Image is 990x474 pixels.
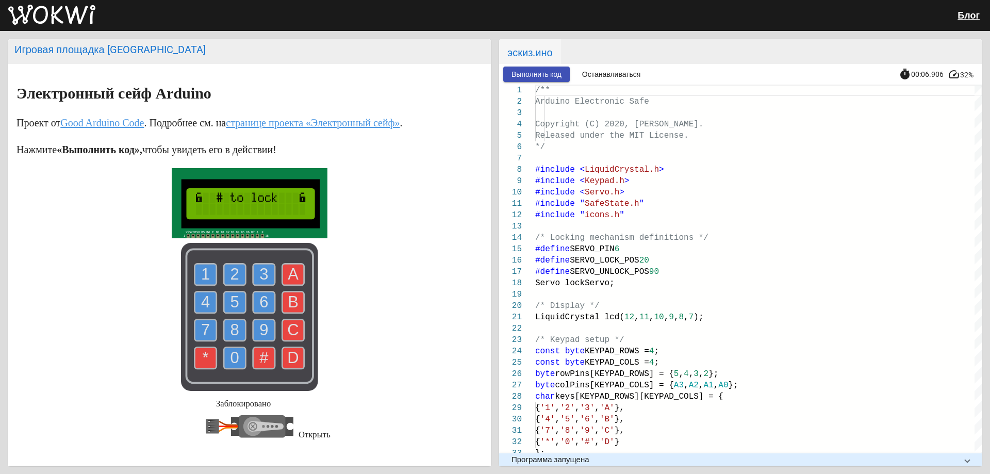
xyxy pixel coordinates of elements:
font: 32% [960,71,973,79]
span: A3 [674,381,684,390]
div: 21 [499,312,522,323]
span: #include [535,165,575,174]
span: }; [535,449,545,458]
span: LiquidCrystal.h [585,165,659,174]
span: 4 [649,358,654,367]
span: 'C' [600,426,615,435]
button: Выполнить код [503,67,570,82]
span: , [714,381,719,390]
div: 2 [499,96,522,107]
mat-expansion-panel-header: Программа запущена [499,453,982,466]
div: 3 [499,107,522,119]
span: }, [615,403,624,413]
div: 6 [499,141,522,153]
span: 9 [669,313,674,322]
span: 5 [674,369,679,379]
span: " [619,210,624,220]
span: , [575,426,580,435]
span: KEYPAD_COLS = [585,358,649,367]
span: 4 [649,347,654,356]
span: 7 [689,313,694,322]
span: 00:06.906 [911,70,944,78]
div: 17 [499,266,522,277]
span: SERVO_LOCK_POS [570,256,639,265]
span: 90 [649,267,659,276]
span: , [575,403,580,413]
div: 27 [499,380,522,391]
span: SafeState.h [585,199,639,208]
span: '6' [580,415,595,424]
span: 'A' [600,403,615,413]
div: 26 [499,368,522,380]
span: #include [535,210,575,220]
div: 13 [499,221,522,232]
span: " [580,210,585,220]
span: , [699,381,704,390]
mat-icon: speed [948,68,960,80]
span: > [619,188,624,197]
span: , [555,426,560,435]
span: #define [535,244,570,254]
span: }, [615,415,624,424]
span: const [535,358,560,367]
span: #include [535,176,575,186]
span: { [535,415,540,424]
div: 19 [499,289,522,300]
span: }, [615,426,624,435]
span: , [555,437,560,447]
span: A2 [689,381,699,390]
div: 28 [499,391,522,402]
span: const [535,347,560,356]
div: 31 [499,425,522,436]
span: , [595,415,600,424]
font: Good Arduino Code [60,117,144,128]
span: Released under the MIT License. [535,131,689,140]
span: Servo.h [585,188,619,197]
span: byte [535,369,555,379]
span: < [580,165,585,174]
span: '0' [560,437,575,447]
a: странице проекта «Электронный сейф» [226,117,400,128]
div: 10 [499,187,522,198]
span: , [664,313,669,322]
span: > [659,165,664,174]
span: 4 [684,369,689,379]
span: { [535,426,540,435]
font: . [400,117,403,128]
font: Выполнить код [511,70,562,78]
span: #define [535,267,570,276]
button: Останавливаться [574,67,649,82]
div: 33 [499,448,522,459]
span: /* Locking mechanism definitions */ [535,233,708,242]
span: '9' [580,426,595,435]
span: '2' [560,403,575,413]
span: '8' [560,426,575,435]
span: KEYPAD_ROWS = [585,347,649,356]
span: , [595,437,600,447]
span: , [595,426,600,435]
span: }; [728,381,738,390]
span: icons.h [585,210,619,220]
div: 1 [499,85,522,96]
div: 32 [499,436,522,448]
span: , [634,313,639,322]
font: Открыть [299,430,331,439]
font: Нажмите [16,144,57,155]
span: 6 [615,244,620,254]
img: Вокви [8,5,95,25]
div: 8 [499,164,522,175]
span: rowPins[KEYPAD_ROWS] = { [555,369,673,379]
span: LiquidCrystal lcd( [535,313,624,322]
div: 25 [499,357,522,368]
span: keys[KEYPAD_ROWS][KEYPAD_COLS] = { [555,392,723,401]
div: 30 [499,414,522,425]
font: Останавливаться [582,70,641,78]
span: 11 [639,313,649,322]
font: Игровая площадка [GEOGRAPHIC_DATA] [14,43,206,56]
font: «Выполнить код», [57,144,142,155]
span: Keypad.h [585,176,624,186]
span: { [535,437,540,447]
span: 20 [639,256,649,265]
font: чтобы увидеть его в действии! [142,144,276,155]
